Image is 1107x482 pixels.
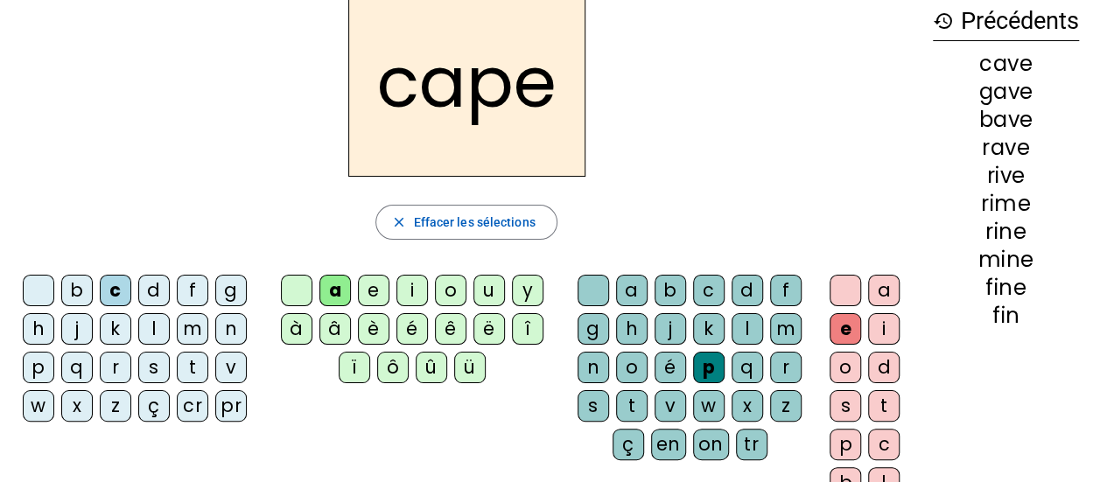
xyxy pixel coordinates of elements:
div: a [319,275,351,306]
div: î [512,313,543,345]
div: g [578,313,609,345]
div: r [770,352,802,383]
div: on [693,429,729,460]
div: e [358,275,389,306]
div: e [830,313,861,345]
div: v [655,390,686,422]
div: p [23,352,54,383]
div: ï [339,352,370,383]
div: j [61,313,93,345]
button: Effacer les sélections [375,205,557,240]
div: gave [933,81,1079,102]
div: bave [933,109,1079,130]
div: ç [138,390,170,422]
div: t [616,390,648,422]
span: Effacer les sélections [413,212,535,233]
div: f [770,275,802,306]
div: ç [613,429,644,460]
div: rave [933,137,1079,158]
div: o [830,352,861,383]
div: ô [377,352,409,383]
mat-icon: history [933,10,954,31]
div: t [177,352,208,383]
div: rime [933,193,1079,214]
div: q [732,352,763,383]
div: l [732,313,763,345]
div: n [578,352,609,383]
div: é [396,313,428,345]
div: q [61,352,93,383]
div: u [473,275,505,306]
div: j [655,313,686,345]
div: o [616,352,648,383]
div: k [100,313,131,345]
div: a [616,275,648,306]
div: y [512,275,543,306]
div: g [215,275,247,306]
div: c [693,275,725,306]
div: x [61,390,93,422]
div: o [435,275,466,306]
div: h [616,313,648,345]
div: û [416,352,447,383]
div: w [693,390,725,422]
div: â [319,313,351,345]
div: ê [435,313,466,345]
div: m [177,313,208,345]
div: rive [933,165,1079,186]
div: en [651,429,686,460]
div: b [655,275,686,306]
div: c [100,275,131,306]
div: s [578,390,609,422]
div: i [868,313,900,345]
div: s [830,390,861,422]
div: d [138,275,170,306]
div: à [281,313,312,345]
div: v [215,352,247,383]
div: r [100,352,131,383]
div: w [23,390,54,422]
div: mine [933,249,1079,270]
div: cave [933,53,1079,74]
div: ë [473,313,505,345]
div: x [732,390,763,422]
div: n [215,313,247,345]
div: d [868,352,900,383]
div: i [396,275,428,306]
div: m [770,313,802,345]
div: p [830,429,861,460]
div: l [138,313,170,345]
div: t [868,390,900,422]
div: pr [215,390,247,422]
div: k [693,313,725,345]
mat-icon: close [390,214,406,230]
div: rine [933,221,1079,242]
div: f [177,275,208,306]
div: ü [454,352,486,383]
div: tr [736,429,767,460]
h3: Précédents [933,2,1079,41]
div: fine [933,277,1079,298]
div: s [138,352,170,383]
div: d [732,275,763,306]
div: z [770,390,802,422]
div: è [358,313,389,345]
div: c [868,429,900,460]
div: é [655,352,686,383]
div: fin [933,305,1079,326]
div: p [693,352,725,383]
div: b [61,275,93,306]
div: z [100,390,131,422]
div: a [868,275,900,306]
div: h [23,313,54,345]
div: cr [177,390,208,422]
